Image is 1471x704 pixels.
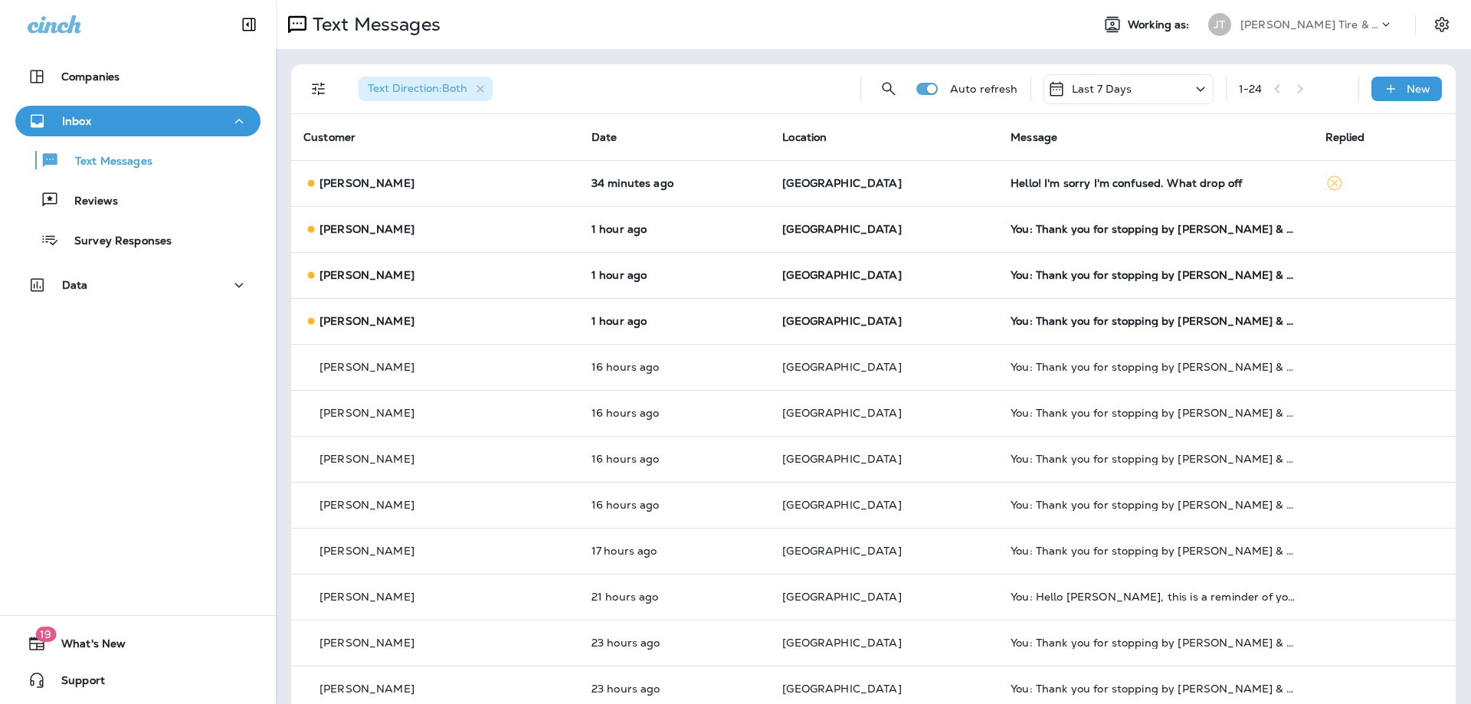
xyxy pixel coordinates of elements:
[782,406,901,420] span: [GEOGRAPHIC_DATA]
[319,361,414,373] p: [PERSON_NAME]
[782,222,901,236] span: [GEOGRAPHIC_DATA]
[1208,13,1231,36] div: JT
[319,315,414,327] p: [PERSON_NAME]
[35,627,56,642] span: 19
[59,234,172,249] p: Survey Responses
[591,315,758,327] p: Sep 12, 2025 08:05 AM
[591,407,758,419] p: Sep 11, 2025 04:58 PM
[15,184,260,216] button: Reviews
[782,498,901,512] span: [GEOGRAPHIC_DATA]
[1011,499,1300,511] div: You: Thank you for stopping by Jensen Tire & Auto - North 90th Street. Please take 30 seconds to ...
[591,683,758,695] p: Sep 11, 2025 09:58 AM
[782,176,901,190] span: [GEOGRAPHIC_DATA]
[1011,683,1300,695] div: You: Thank you for stopping by Jensen Tire & Auto - North 90th Street. Please take 30 seconds to ...
[1128,18,1193,31] span: Working as:
[61,70,120,83] p: Companies
[782,268,901,282] span: [GEOGRAPHIC_DATA]
[1072,83,1132,95] p: Last 7 Days
[1011,591,1300,603] div: You: Hello Leah, this is a reminder of your scheduled appointment set for 09/12/2025 12:00 PM at ...
[359,77,493,101] div: Text Direction:Both
[319,223,414,235] p: [PERSON_NAME]
[15,628,260,659] button: 19What's New
[591,499,758,511] p: Sep 11, 2025 04:58 PM
[319,499,414,511] p: [PERSON_NAME]
[591,545,758,557] p: Sep 11, 2025 03:58 PM
[319,269,414,281] p: [PERSON_NAME]
[591,361,758,373] p: Sep 11, 2025 04:58 PM
[15,61,260,92] button: Companies
[15,665,260,696] button: Support
[228,9,270,40] button: Collapse Sidebar
[1011,269,1300,281] div: You: Thank you for stopping by Jensen Tire & Auto - North 90th Street. Please take 30 seconds to ...
[319,637,414,649] p: [PERSON_NAME]
[782,544,901,558] span: [GEOGRAPHIC_DATA]
[1428,11,1456,38] button: Settings
[15,144,260,176] button: Text Messages
[319,177,414,189] p: [PERSON_NAME]
[591,591,758,603] p: Sep 11, 2025 11:47 AM
[1011,545,1300,557] div: You: Thank you for stopping by Jensen Tire & Auto - North 90th Street. Please take 30 seconds to ...
[591,453,758,465] p: Sep 11, 2025 04:58 PM
[319,683,414,695] p: [PERSON_NAME]
[46,637,126,656] span: What's New
[15,270,260,300] button: Data
[1239,83,1263,95] div: 1 - 24
[782,590,901,604] span: [GEOGRAPHIC_DATA]
[15,106,260,136] button: Inbox
[591,177,758,189] p: Sep 12, 2025 09:08 AM
[1011,177,1300,189] div: Hello! I'm sorry I'm confused. What drop off
[62,279,88,291] p: Data
[782,130,827,144] span: Location
[1011,637,1300,649] div: You: Thank you for stopping by Jensen Tire & Auto - North 90th Street. Please take 30 seconds to ...
[873,74,904,104] button: Search Messages
[306,13,441,36] p: Text Messages
[15,224,260,256] button: Survey Responses
[782,452,901,466] span: [GEOGRAPHIC_DATA]
[319,407,414,419] p: [PERSON_NAME]
[1240,18,1378,31] p: [PERSON_NAME] Tire & Auto
[303,130,355,144] span: Customer
[591,223,758,235] p: Sep 12, 2025 08:05 AM
[1011,407,1300,419] div: You: Thank you for stopping by Jensen Tire & Auto - North 90th Street. Please take 30 seconds to ...
[1011,453,1300,465] div: You: Thank you for stopping by Jensen Tire & Auto - North 90th Street. Please take 30 seconds to ...
[46,674,105,693] span: Support
[782,360,901,374] span: [GEOGRAPHIC_DATA]
[60,155,152,169] p: Text Messages
[59,195,118,209] p: Reviews
[1011,315,1300,327] div: You: Thank you for stopping by Jensen Tire & Auto - North 90th Street. Please take 30 seconds to ...
[1407,83,1430,95] p: New
[591,269,758,281] p: Sep 12, 2025 08:05 AM
[1011,223,1300,235] div: You: Thank you for stopping by Jensen Tire & Auto - North 90th Street. Please take 30 seconds to ...
[1325,130,1365,144] span: Replied
[591,130,618,144] span: Date
[1011,130,1057,144] span: Message
[303,74,334,104] button: Filters
[591,637,758,649] p: Sep 11, 2025 09:58 AM
[62,115,91,127] p: Inbox
[782,314,901,328] span: [GEOGRAPHIC_DATA]
[782,682,901,696] span: [GEOGRAPHIC_DATA]
[319,591,414,603] p: [PERSON_NAME]
[319,453,414,465] p: [PERSON_NAME]
[1011,361,1300,373] div: You: Thank you for stopping by Jensen Tire & Auto - North 90th Street. Please take 30 seconds to ...
[319,545,414,557] p: [PERSON_NAME]
[782,636,901,650] span: [GEOGRAPHIC_DATA]
[950,83,1018,95] p: Auto refresh
[368,81,467,95] span: Text Direction : Both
